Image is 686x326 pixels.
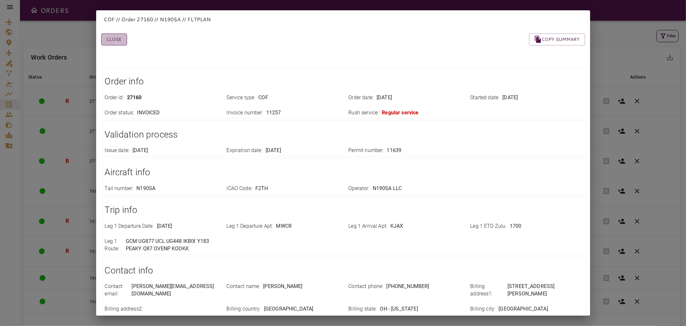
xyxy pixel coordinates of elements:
[349,94,374,101] p: Order date :
[349,147,384,154] p: Permit number :
[105,305,143,313] p: Billing address2 :
[227,147,262,154] p: Expiration date :
[227,185,252,192] p: ICAO Code :
[105,128,585,141] h1: Validation process
[157,223,172,230] p: [DATE]
[264,305,314,313] p: [GEOGRAPHIC_DATA]
[105,147,130,154] p: Issue date :
[276,223,292,230] p: MWCR
[349,185,370,192] p: Operator :
[387,283,429,290] p: [PHONE_NUMBER]
[227,223,273,230] p: Leg 1 Departure Apt :
[227,109,263,117] p: Invoice number :
[377,94,392,101] p: [DATE]
[105,185,133,192] p: Tail number :
[105,204,585,216] h1: Trip info
[471,223,507,230] p: Leg 1 ETD Zulu :
[136,185,155,192] p: N190SA
[382,109,418,117] p: Regular service
[105,223,154,230] p: Leg 1 Departure Date :
[266,147,281,154] p: [DATE]
[349,305,377,313] p: Billing state :
[390,223,403,230] p: KJAX
[510,223,522,230] p: 1700
[227,305,261,313] p: Billing country :
[137,109,160,117] p: INVOICED
[105,109,134,117] p: Order status :
[105,283,129,298] p: Contact email :
[105,264,585,277] h1: Contact info
[132,283,219,298] p: [PERSON_NAME][EMAIL_ADDRESS][DOMAIN_NAME]
[471,283,505,298] p: Billing address1 :
[266,109,281,117] p: 11257
[529,34,585,45] button: Copy summary
[133,147,148,154] p: [DATE]
[227,94,255,101] p: Service type :
[387,147,402,154] p: 11639
[105,75,585,88] h1: Order info
[373,185,402,192] p: N190SA LLC
[380,305,418,313] p: OH - [US_STATE]
[471,94,499,101] p: Started date :
[263,283,302,290] p: [PERSON_NAME]
[349,223,388,230] p: Leg 1 Arrival Apt :
[101,34,127,45] button: Close
[105,166,585,179] h1: Aircraft info
[498,305,548,313] p: [GEOGRAPHIC_DATA]
[126,238,219,253] p: GCM UG877 UCL UG448 IKBIX Y183 PEAKY Q87 OVENP KOOKK
[227,283,260,290] p: Contact name :
[349,283,383,290] p: Contact phone :
[255,185,268,192] p: F2TH
[104,15,582,23] p: COF // Order 27160 // N190SA // FLTPLAN
[127,94,142,101] p: 27160
[105,238,123,253] p: Leg 1 Route :
[471,305,496,313] p: Billing city :
[508,283,584,298] p: [STREET_ADDRESS][PERSON_NAME]
[258,94,268,101] p: COF
[502,94,518,101] p: [DATE]
[105,94,124,101] p: Order id :
[349,109,379,117] p: Rush service :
